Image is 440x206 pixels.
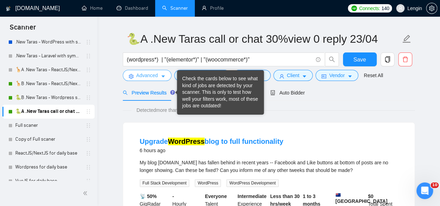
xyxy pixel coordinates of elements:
[364,72,383,79] a: Reset All
[169,89,176,96] div: Tooltip anchor
[86,67,91,73] span: holder
[15,63,81,77] a: 🦒A .New Taras - ReactJS/NextJS usual 23/04
[316,57,320,62] span: info-circle
[368,193,374,199] b: $ 0
[195,179,221,187] span: WordPress
[174,70,230,81] button: barsJob Categorycaret-down
[15,35,81,49] a: .New Taras - WordPress with symbols
[4,22,41,37] span: Scanner
[172,193,174,199] b: -
[129,74,134,79] span: setting
[86,164,91,170] span: holder
[123,90,173,96] span: Preview Results
[82,5,103,11] a: homeHome
[325,52,339,66] button: search
[273,70,313,81] button: userClientcaret-down
[270,90,275,95] span: robot
[127,55,313,64] input: Search Freelance Jobs...
[86,109,91,114] span: holder
[381,52,394,66] button: copy
[238,193,266,199] b: Intermediate
[270,90,305,96] span: Auto Bidder
[15,160,81,174] a: Wordpress for daily base
[86,53,91,59] span: holder
[226,179,278,187] span: WordPress Development
[287,72,299,79] span: Client
[86,39,91,45] span: holder
[86,81,91,86] span: holder
[347,74,352,79] span: caret-down
[136,72,158,79] span: Advanced
[343,52,377,66] button: Save
[321,74,326,79] span: idcard
[402,34,411,43] span: edit
[15,146,81,160] a: ReactJS/NextJS for daily base
[86,123,91,128] span: holder
[15,105,81,118] a: 🐍A .New Taras call or chat 30%view 0 reply 23/04
[83,190,90,197] span: double-left
[353,55,366,64] span: Save
[351,6,357,11] img: upwork-logo.png
[86,178,91,184] span: holder
[123,70,171,81] button: settingAdvancedcaret-down
[140,159,398,174] div: My blog vridar.org has fallen behind in recent years -- Facebook and Like buttons at bottom of po...
[398,52,412,66] button: delete
[302,74,307,79] span: caret-down
[416,182,433,199] iframe: Intercom live chat
[398,6,403,11] span: user
[86,137,91,142] span: holder
[117,5,148,11] a: dashboardDashboard
[335,192,387,204] b: [GEOGRAPHIC_DATA]
[202,5,224,11] a: userProfile
[161,74,166,79] span: caret-down
[426,3,437,14] button: setting
[168,138,205,145] mark: WordPress
[381,5,389,12] span: 140
[15,174,81,188] a: VueJS for daily base
[359,5,380,12] span: Connects:
[15,91,81,105] a: 🐍B .New Taras - Wordpress short 23/04
[6,3,11,14] img: logo
[15,49,81,63] a: .New Taras - Laravel with symbols
[140,146,283,155] div: 6 hours ago
[325,56,338,63] span: search
[381,56,394,63] span: copy
[15,77,81,91] a: 🦒B .New Taras - ReactJS/NextJS rel exp 23/04
[315,70,358,81] button: idcardVendorcaret-down
[127,30,401,48] input: Scanner name...
[15,118,81,132] a: Full scaner
[140,138,283,145] a: UpgradeWordPressblog to full functionality
[86,95,91,100] span: holder
[162,5,188,11] a: searchScanner
[15,132,81,146] a: Copy of Full scaner
[399,56,412,63] span: delete
[279,74,284,79] span: user
[431,182,439,188] span: 10
[140,193,157,199] b: 📡 50%
[86,150,91,156] span: holder
[123,90,128,95] span: search
[131,106,244,114] span: Detected more than 10000 results (8.14 seconds)
[329,72,344,79] span: Vendor
[336,192,341,197] img: 🇦🇺
[182,75,259,109] div: Check the cards below to see what kind of jobs are detected by your scanner. This is only to test...
[426,6,437,11] a: setting
[205,193,227,199] b: Everyone
[140,179,190,187] span: Full Stack Development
